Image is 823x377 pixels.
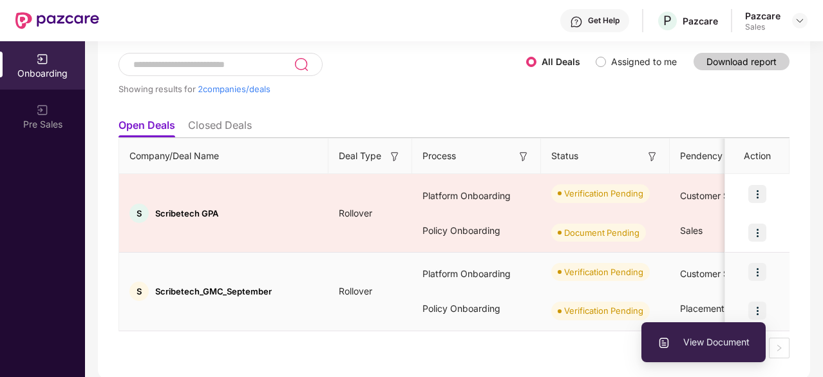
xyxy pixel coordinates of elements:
[129,204,149,223] div: S
[646,150,659,163] img: svg+xml;base64,PHN2ZyB3aWR0aD0iMTYiIGhlaWdodD0iMTYiIHZpZXdCb3g9IjAgMCAxNiAxNiIgZmlsbD0ibm9uZSIgeG...
[388,150,401,163] img: svg+xml;base64,PHN2ZyB3aWR0aD0iMTYiIGhlaWdodD0iMTYiIHZpZXdCb3g9IjAgMCAxNiAxNiIgZmlsbD0ibm9uZSIgeG...
[564,266,643,278] div: Verification Pending
[36,53,49,66] img: svg+xml;base64,PHN2ZyB3aWR0aD0iMjAiIGhlaWdodD0iMjAiIHZpZXdCb3g9IjAgMCAyMCAyMCIgZmlsbD0ibm9uZSIgeG...
[412,291,541,326] div: Policy Onboarding
[517,150,530,163] img: svg+xml;base64,PHN2ZyB3aWR0aD0iMTYiIGhlaWdodD0iMTYiIHZpZXdCb3g9IjAgMCAxNiAxNiIgZmlsbD0ibm9uZSIgeG...
[611,56,677,67] label: Assigned to me
[748,224,766,242] img: icon
[680,190,759,201] span: Customer Success
[775,344,783,352] span: right
[564,304,643,317] div: Verification Pending
[422,149,456,163] span: Process
[339,149,381,163] span: Deal Type
[769,338,790,358] button: right
[118,119,175,137] li: Open Deals
[328,285,383,296] span: Rollover
[657,335,750,349] span: View Document
[683,15,718,27] div: Pazcare
[36,104,49,117] img: svg+xml;base64,PHN2ZyB3aWR0aD0iMjAiIGhlaWdodD0iMjAiIHZpZXdCb3g9IjAgMCAyMCAyMCIgZmlsbD0ibm9uZSIgeG...
[680,225,703,236] span: Sales
[748,185,766,203] img: icon
[663,13,672,28] span: P
[588,15,620,26] div: Get Help
[694,53,790,70] button: Download report
[328,208,383,218] span: Rollover
[725,139,790,174] th: Action
[570,15,583,28] img: svg+xml;base64,PHN2ZyBpZD0iSGVscC0zMngzMiIgeG1sbnM9Imh0dHA6Ly93d3cudzMub3JnLzIwMDAvc3ZnIiB3aWR0aD...
[680,268,759,279] span: Customer Success
[564,226,639,239] div: Document Pending
[657,336,670,349] img: svg+xml;base64,PHN2ZyBpZD0iVXBsb2FkX0xvZ3MiIGRhdGEtbmFtZT0iVXBsb2FkIExvZ3MiIHhtbG5zPSJodHRwOi8vd3...
[564,187,643,200] div: Verification Pending
[542,56,580,67] label: All Deals
[412,213,541,248] div: Policy Onboarding
[15,12,99,29] img: New Pazcare Logo
[198,84,270,94] span: 2 companies/deals
[412,179,541,213] div: Platform Onboarding
[748,302,766,320] img: icon
[412,256,541,291] div: Platform Onboarding
[680,149,737,163] span: Pendency On
[188,119,252,137] li: Closed Deals
[551,149,578,163] span: Status
[119,139,328,174] th: Company/Deal Name
[118,84,526,94] div: Showing results for
[129,282,149,301] div: S
[748,263,766,281] img: icon
[294,57,308,72] img: svg+xml;base64,PHN2ZyB3aWR0aD0iMjQiIGhlaWdodD0iMjUiIHZpZXdCb3g9IjAgMCAyNCAyNSIgZmlsbD0ibm9uZSIgeG...
[745,22,780,32] div: Sales
[795,15,805,26] img: svg+xml;base64,PHN2ZyBpZD0iRHJvcGRvd24tMzJ4MzIiIHhtbG5zPSJodHRwOi8vd3d3LnczLm9yZy8yMDAwL3N2ZyIgd2...
[769,338,790,358] li: Next Page
[155,286,272,296] span: Scribetech_GMC_September
[680,303,724,314] span: Placement
[155,208,218,218] span: Scribetech GPA
[745,10,780,22] div: Pazcare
